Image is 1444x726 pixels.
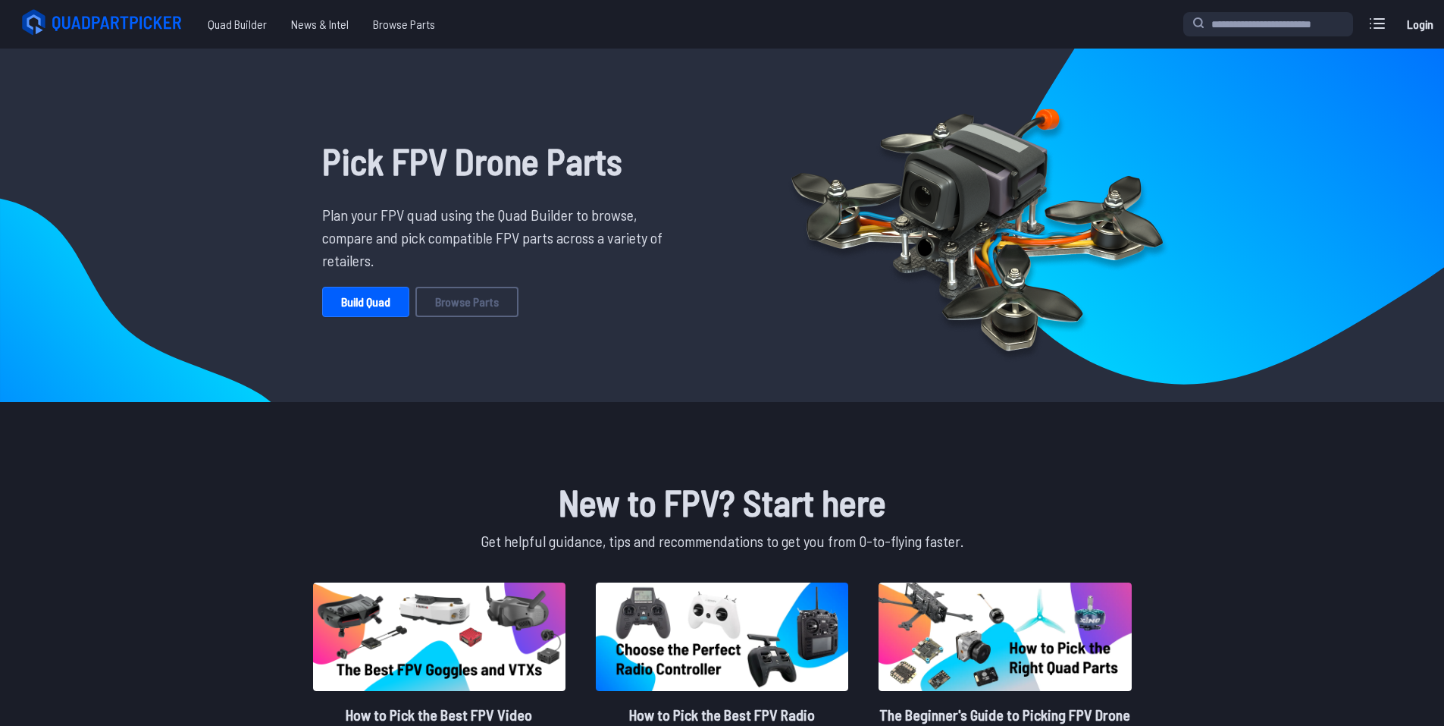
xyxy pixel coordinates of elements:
[313,583,565,691] img: image of post
[196,9,279,39] a: Quad Builder
[361,9,447,39] a: Browse Parts
[310,530,1135,552] p: Get helpful guidance, tips and recommendations to get you from 0-to-flying faster.
[415,287,518,317] a: Browse Parts
[759,74,1195,377] img: Quadcopter
[322,203,674,272] p: Plan your FPV quad using the Quad Builder to browse, compare and pick compatible FPV parts across...
[1402,9,1438,39] a: Login
[322,134,674,188] h1: Pick FPV Drone Parts
[322,287,409,317] a: Build Quad
[279,9,361,39] a: News & Intel
[596,583,848,691] img: image of post
[879,583,1131,691] img: image of post
[310,475,1135,530] h1: New to FPV? Start here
